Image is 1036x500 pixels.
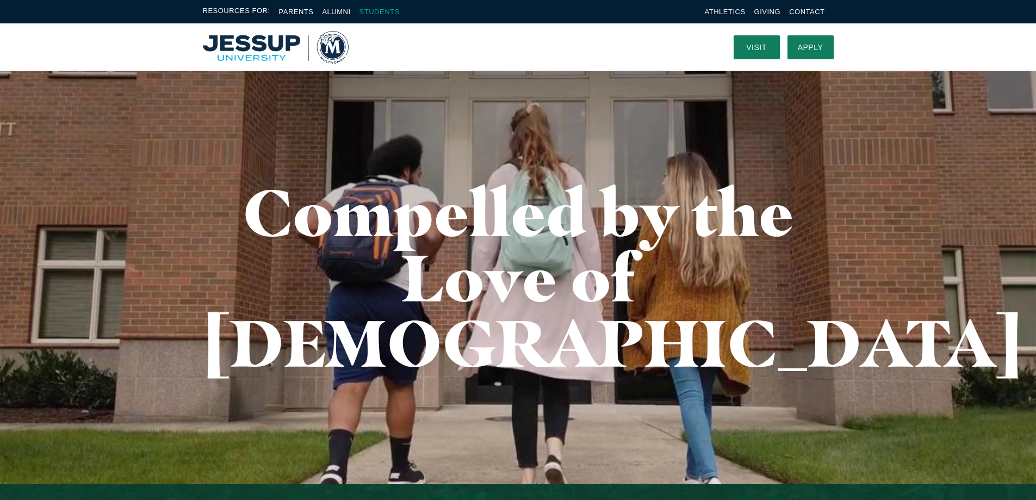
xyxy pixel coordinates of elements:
[279,8,314,16] a: Parents
[734,35,780,59] a: Visit
[203,5,270,18] span: Resources For:
[789,8,824,16] a: Contact
[322,8,350,16] a: Alumni
[203,31,349,64] img: Multnomah University Logo
[787,35,834,59] a: Apply
[203,31,349,64] a: Home
[705,8,746,16] a: Athletics
[203,180,834,375] h1: Compelled by the Love of [DEMOGRAPHIC_DATA]
[754,8,781,16] a: Giving
[359,8,400,16] a: Students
